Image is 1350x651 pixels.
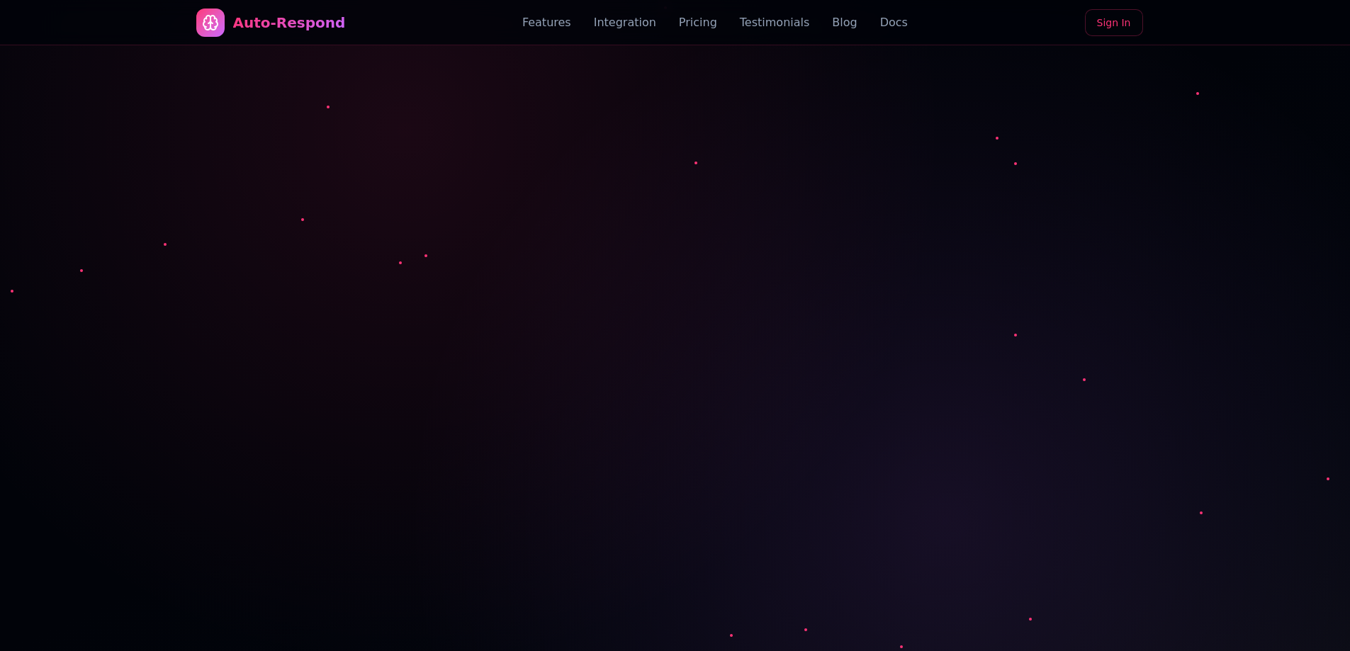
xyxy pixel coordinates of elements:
[1085,9,1143,36] a: Sign In
[594,14,656,31] a: Integration
[522,14,571,31] a: Features
[832,14,857,31] a: Blog
[679,14,717,31] a: Pricing
[196,9,346,37] a: Auto-Respond
[233,13,346,33] div: Auto-Respond
[880,14,908,31] a: Docs
[740,14,810,31] a: Testimonials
